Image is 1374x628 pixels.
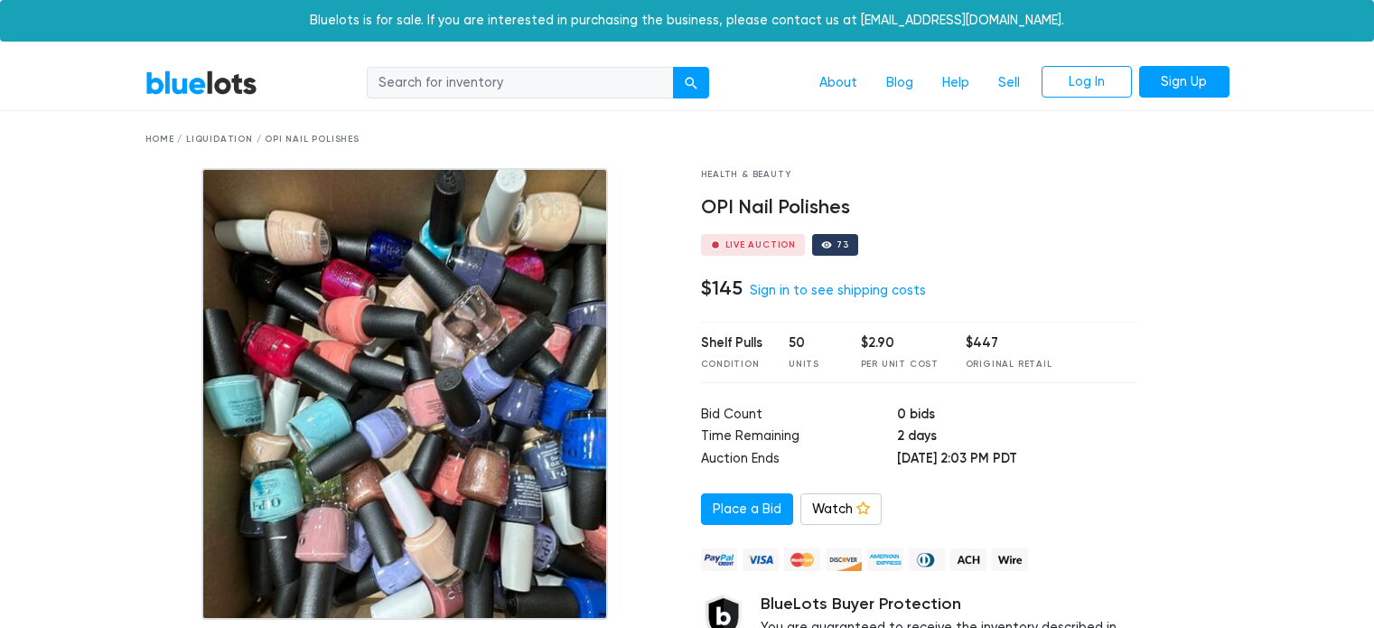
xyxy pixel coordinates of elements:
div: Shelf Pulls [701,333,762,353]
div: Units [789,358,834,371]
td: [DATE] 2:03 PM PDT [897,449,1136,472]
a: BlueLots [145,70,257,96]
td: 2 days [897,426,1136,449]
div: $2.90 [861,333,939,353]
div: Health & Beauty [701,168,1137,182]
div: Condition [701,358,762,371]
h5: BlueLots Buyer Protection [761,595,1137,614]
a: Sell [984,66,1034,100]
img: paypal_credit-80455e56f6e1299e8d57f40c0dcee7b8cd4ae79b9eccbfc37e2480457ba36de9.png [701,548,737,571]
td: Auction Ends [701,449,897,472]
div: $447 [966,333,1052,353]
a: Log In [1042,66,1132,98]
a: Sign in to see shipping costs [750,283,926,298]
td: 0 bids [897,405,1136,427]
img: visa-79caf175f036a155110d1892330093d4c38f53c55c9ec9e2c3a54a56571784bb.png [743,548,779,571]
a: Sign Up [1139,66,1229,98]
td: Time Remaining [701,426,897,449]
div: Per Unit Cost [861,358,939,371]
td: Bid Count [701,405,897,427]
img: ach-b7992fed28a4f97f893c574229be66187b9afb3f1a8d16a4691d3d3140a8ab00.png [950,548,986,571]
div: Home / Liquidation / OPI Nail Polishes [145,133,1229,146]
a: Help [928,66,984,100]
div: Original Retail [966,358,1052,371]
a: Watch [800,493,882,526]
img: mastercard-42073d1d8d11d6635de4c079ffdb20a4f30a903dc55d1612383a1b395dd17f39.png [784,548,820,571]
div: 73 [837,240,849,249]
img: wire-908396882fe19aaaffefbd8e17b12f2f29708bd78693273c0e28e3a24408487f.png [992,548,1028,571]
a: Place a Bid [701,493,793,526]
img: american_express-ae2a9f97a040b4b41f6397f7637041a5861d5f99d0716c09922aba4e24c8547d.png [867,548,903,571]
a: About [805,66,872,100]
a: Blog [872,66,928,100]
div: Live Auction [725,240,797,249]
img: diners_club-c48f30131b33b1bb0e5d0e2dbd43a8bea4cb12cb2961413e2f4250e06c020426.png [909,548,945,571]
input: Search for inventory [367,67,674,99]
h4: $145 [701,277,743,300]
h4: OPI Nail Polishes [701,196,1137,220]
img: dd4f26a0-366e-455b-b7f7-177f7d8bd170-1759080222.jpg [201,168,607,620]
div: 50 [789,333,834,353]
img: discover-82be18ecfda2d062aad2762c1ca80e2d36a4073d45c9e0ffae68cd515fbd3d32.png [826,548,862,571]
